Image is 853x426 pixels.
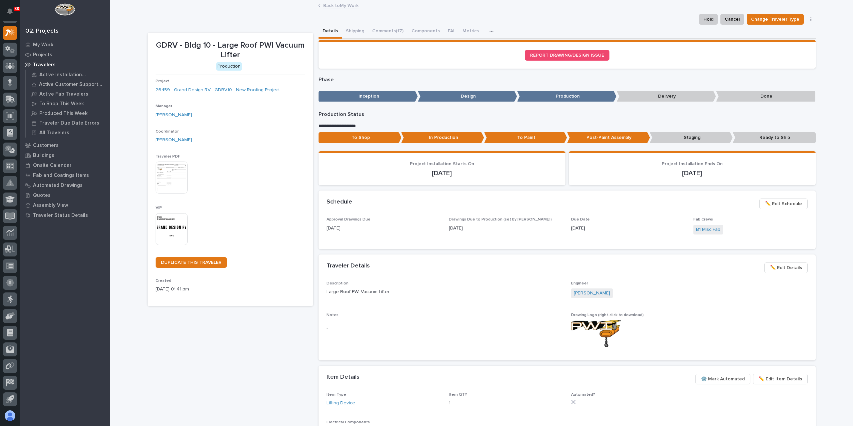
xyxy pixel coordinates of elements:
button: Metrics [458,25,483,39]
img: 0FftZrsKqD_SimDyuGSyFHyQ_E_Enlj_bsXZPUmvc6c [571,320,621,347]
p: Active Customer Support Travelers [39,82,105,88]
span: DUPLICATE THIS TRAVELER [161,260,222,265]
button: Cancel [720,14,744,25]
button: ✏️ Edit Details [764,262,808,273]
a: REPORT DRAWING/DESIGN ISSUE [525,50,609,61]
h2: Traveler Details [327,262,370,270]
button: ✏️ Edit Schedule [759,199,808,209]
p: Fab and Coatings Items [33,173,89,179]
span: Coordinator [156,130,179,134]
p: Buildings [33,153,54,159]
p: 1 [449,400,563,407]
span: Automated? [571,393,595,397]
p: 88 [15,6,19,11]
p: Ready to Ship [733,132,816,143]
a: [PERSON_NAME] [156,137,192,144]
a: Fab and Coatings Items [20,170,110,180]
p: In Production [401,132,484,143]
p: To Paint [484,132,567,143]
p: Projects [33,52,52,58]
button: users-avatar [3,409,17,423]
span: Project Installation Starts On [410,162,474,166]
p: Quotes [33,193,51,199]
a: Projects [20,50,110,60]
span: ✏️ Edit Schedule [765,200,802,208]
span: Approval Drawings Due [327,217,371,221]
p: [DATE] [577,169,808,177]
span: Drawings Due to Production (set by [PERSON_NAME]) [449,217,552,221]
button: Hold [699,14,718,25]
p: Production Status [319,111,816,118]
span: Item QTY [449,393,467,397]
span: Description [327,281,349,285]
button: Shipping [342,25,368,39]
p: Travelers [33,62,56,68]
span: Hold [703,15,713,23]
p: To Shop [319,132,402,143]
span: Manager [156,104,172,108]
a: Assembly View [20,200,110,210]
a: Travelers [20,60,110,70]
img: Workspace Logo [55,3,75,16]
a: [PERSON_NAME] [574,290,610,297]
span: ✏️ Edit Details [770,264,802,272]
p: Done [716,91,815,102]
p: To Shop This Week [39,101,84,107]
a: Active Fab Travelers [26,89,110,99]
p: Design [418,91,517,102]
span: Engineer [571,281,588,285]
span: Item Type [327,393,346,397]
div: Notifications88 [8,8,17,19]
button: Notifications [3,4,17,18]
a: To Shop This Week [26,99,110,108]
a: Customers [20,140,110,150]
p: My Work [33,42,53,48]
p: [DATE] [449,225,563,232]
button: Components [408,25,444,39]
p: Traveler Status Details [33,213,88,218]
a: Active Installation Travelers [26,70,110,79]
span: REPORT DRAWING/DESIGN ISSUE [530,53,604,58]
button: Comments (17) [368,25,408,39]
a: Quotes [20,190,110,200]
a: Lifting Device [327,400,355,407]
button: ⚙️ Mark Automated [695,374,750,384]
p: Phase [319,77,816,83]
span: Traveler PDF [156,155,180,159]
p: [DATE] [571,225,685,232]
p: - [327,325,563,332]
span: Drawing Logo (right-click to download) [571,313,644,317]
a: B1 Misc Fab [696,226,720,233]
span: Change Traveler Type [751,15,799,23]
a: Automated Drawings [20,180,110,190]
a: Produced This Week [26,109,110,118]
p: Produced This Week [39,111,88,117]
span: Electrical Components [327,420,370,424]
span: Fab Crews [693,217,713,221]
button: ✏️ Edit Item Details [753,374,808,384]
a: All Travelers [26,128,110,137]
a: Traveler Due Date Errors [26,118,110,128]
span: Notes [327,313,339,317]
a: [PERSON_NAME] [156,112,192,119]
span: Cancel [725,15,740,23]
a: 26459 - Grand Design RV - GDRV10 - New Roofing Project [156,87,280,94]
p: GDRV - Bldg 10 - Large Roof PWI Vacuum Lifter [156,41,305,60]
p: Active Installation Travelers [39,72,105,78]
span: ⚙️ Mark Automated [701,375,745,383]
a: DUPLICATE THIS TRAVELER [156,257,227,268]
div: Production [216,62,242,71]
button: FAI [444,25,458,39]
span: VIP [156,206,162,210]
p: [DATE] [327,225,441,232]
button: Change Traveler Type [747,14,804,25]
p: [DATE] 01:41 pm [156,286,305,293]
a: My Work [20,40,110,50]
p: [DATE] [327,169,557,177]
p: Production [517,91,616,102]
span: Project Installation Ends On [662,162,723,166]
span: Created [156,279,171,283]
p: Traveler Due Date Errors [39,120,99,126]
p: Post-Paint Assembly [567,132,650,143]
a: Active Customer Support Travelers [26,80,110,89]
